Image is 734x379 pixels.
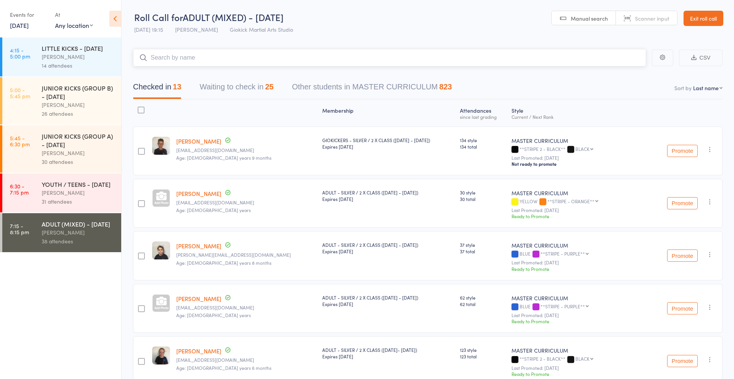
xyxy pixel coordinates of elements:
[292,79,452,99] button: Other students in MASTER CURRICULUM823
[512,304,649,310] div: BLUE
[512,266,649,272] div: Ready to Promote
[2,213,121,252] a: 7:15 -8:15 pmADULT (MIXED) - [DATE][PERSON_NAME]38 attendees
[10,8,47,21] div: Events for
[133,49,646,66] input: Search by name
[512,155,649,160] small: Last Promoted: [DATE]
[42,149,115,157] div: [PERSON_NAME]
[512,313,649,318] small: Last Promoted: [DATE]
[2,77,121,125] a: 5:00 -5:45 pmJUNIOR KICKS (GROUP B) - [DATE][PERSON_NAME]26 attendees
[176,364,271,371] span: Age: [DEMOGRAPHIC_DATA] years 6 months
[133,79,181,99] button: Checked in13
[10,87,30,99] time: 5:00 - 5:45 pm
[575,356,589,361] div: BLACK
[512,207,649,213] small: Last Promoted: [DATE]
[667,302,698,314] button: Promote
[322,241,454,254] div: ADULT - SILVER / 2 X CLASS ([DATE] - [DATE])
[512,137,649,144] div: MASTER CURRICULUM
[55,8,93,21] div: At
[42,197,115,206] div: 31 attendees
[512,294,649,302] div: MASTER CURRICULUM
[2,37,121,76] a: 4:15 -5:00 pmLITTLE KICKS - [DATE][PERSON_NAME]14 attendees
[42,132,115,149] div: JUNIOR KICKS (GROUP A) - [DATE]
[134,11,183,23] span: Roll Call for
[42,157,115,166] div: 30 attendees
[460,241,505,248] span: 37 style
[571,15,608,22] span: Manual search
[55,21,93,29] div: Any location
[230,26,293,33] span: Giokick Martial Arts Studio
[512,365,649,371] small: Last Promoted: [DATE]
[457,103,508,123] div: Atten­dances
[10,21,29,29] a: [DATE]
[322,143,454,150] div: Expires [DATE]
[322,353,454,360] div: Expires [DATE]
[42,188,115,197] div: [PERSON_NAME]
[460,137,505,143] span: 134 style
[42,61,115,70] div: 14 attendees
[512,114,649,119] div: Current / Next Rank
[667,197,698,209] button: Promote
[319,103,457,123] div: Membership
[322,294,454,307] div: ADULT - SILVER / 2 X CLASS ([DATE] - [DATE])
[460,114,505,119] div: since last grading
[173,83,181,91] div: 13
[42,84,115,100] div: JUNIOR KICKS (GROUP B) - [DATE]
[322,189,454,202] div: ADULT - SILVER / 2 X CLASS ([DATE] - [DATE])
[183,11,284,23] span: ADULT (MIXED) - [DATE]
[512,260,649,265] small: Last Promoted: [DATE]
[176,295,221,303] a: [PERSON_NAME]
[176,252,316,258] small: Kelly.foster519@gmail.com
[176,357,316,363] small: dannipeaky85@gmail.com
[679,50,723,66] button: CSV
[176,347,221,355] a: [PERSON_NAME]
[322,137,454,150] div: GIOKICKERS - SILVER / 2 X CLASS ([DATE] - [DATE])
[42,237,115,246] div: 38 attendees
[693,84,719,92] div: Last name
[512,347,649,354] div: MASTER CURRICULUM
[667,355,698,367] button: Promote
[512,146,649,153] div: **STRIPE 2 - BLACK**
[42,109,115,118] div: 26 attendees
[512,371,649,377] div: Ready to Promote
[322,248,454,254] div: Expires [DATE]
[667,145,698,157] button: Promote
[684,11,723,26] a: Exit roll call
[322,196,454,202] div: Expires [DATE]
[10,47,30,59] time: 4:15 - 5:00 pm
[176,259,271,266] span: Age: [DEMOGRAPHIC_DATA] years 8 months
[635,15,669,22] span: Scanner input
[42,180,115,188] div: YOUTH / TEENS - [DATE]
[176,200,316,205] small: Jimbobx28@gmail.com
[460,248,505,254] span: 37 total
[512,241,649,249] div: MASTER CURRICULUM
[512,199,649,205] div: YELLOW
[512,356,649,363] div: **STRIPE 2 - BLACK**
[460,196,505,202] span: 30 total
[2,125,121,173] a: 5:45 -6:30 pmJUNIOR KICKS (GROUP A) - [DATE][PERSON_NAME]30 attendees
[42,100,115,109] div: [PERSON_NAME]
[512,318,649,324] div: Ready to Promote
[460,143,505,150] span: 134 total
[176,305,316,310] small: Gfellows123@hotmail.com
[508,103,652,123] div: Style
[152,137,170,155] img: image1533379193.png
[265,83,273,91] div: 25
[42,52,115,61] div: [PERSON_NAME]
[176,312,251,318] span: Age: [DEMOGRAPHIC_DATA] years
[10,183,29,195] time: 6:30 - 7:15 pm
[322,301,454,307] div: Expires [DATE]
[674,84,692,92] label: Sort by
[176,147,316,153] small: susancampbell1@live.com
[512,213,649,219] div: Ready to Promote
[152,347,170,364] img: image1533576180.png
[134,26,163,33] span: [DATE] 19:15
[512,251,649,258] div: BLUE
[200,79,273,99] button: Waiting to check in25
[460,301,505,307] span: 62 total
[460,347,505,353] span: 123 style
[176,242,221,250] a: [PERSON_NAME]
[322,347,454,360] div: ADULT - SILVER / 2 X CLASS ([DATE]- [DATE])
[42,44,115,52] div: LITTLE KICKS - [DATE]
[176,189,221,198] a: [PERSON_NAME]
[667,249,698,262] button: Promote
